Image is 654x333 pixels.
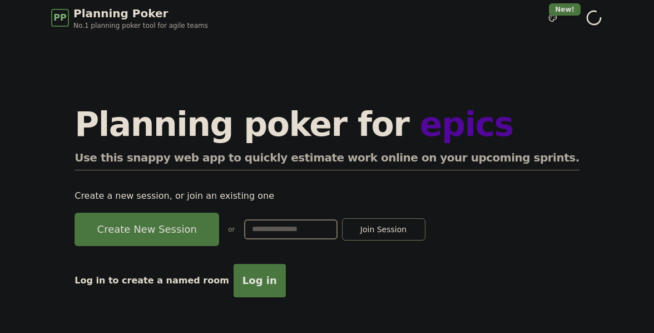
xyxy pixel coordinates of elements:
[53,11,66,25] span: PP
[75,213,219,246] button: Create New Session
[228,225,235,234] span: or
[51,6,208,30] a: PPPlanning PokerNo.1 planning poker tool for agile teams
[75,107,579,141] h1: Planning poker for
[234,264,286,297] button: Log in
[75,273,229,288] p: Log in to create a named room
[73,21,208,30] span: No.1 planning poker tool for agile teams
[242,273,277,288] span: Log in
[543,8,563,28] button: New!
[342,218,425,241] button: Join Session
[549,3,581,16] div: New!
[73,6,208,21] span: Planning Poker
[75,188,579,204] p: Create a new session, or join an existing one
[420,105,513,144] span: epics
[75,150,579,170] h2: Use this snappy web app to quickly estimate work online on your upcoming sprints.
